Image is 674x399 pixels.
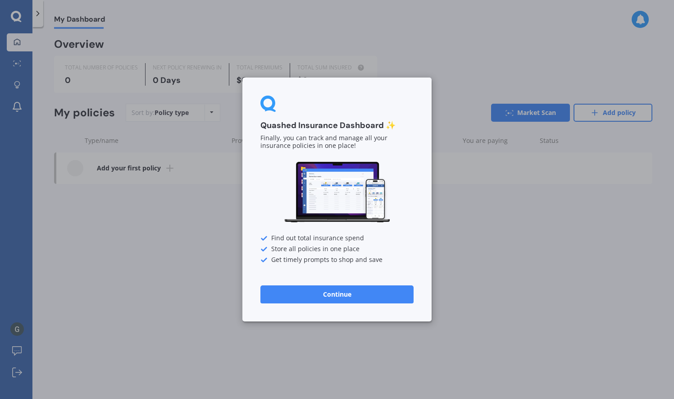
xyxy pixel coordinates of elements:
[260,246,414,253] div: Store all policies in one place
[260,120,414,131] h3: Quashed Insurance Dashboard ✨
[260,135,414,150] p: Finally, you can track and manage all your insurance policies in one place!
[260,235,414,242] div: Find out total insurance spend
[260,257,414,264] div: Get timely prompts to shop and save
[260,285,414,303] button: Continue
[283,161,391,224] img: Dashboard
